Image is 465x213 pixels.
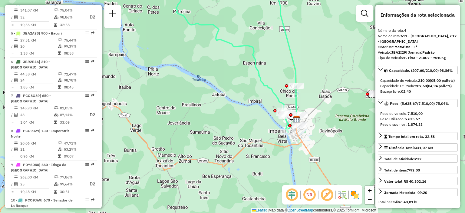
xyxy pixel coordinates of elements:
[60,180,84,188] td: 99,64%
[378,188,458,196] a: Jornada Motorista: 09:20
[430,78,455,83] strong: (05,00 pallets)
[389,68,453,73] span: Capacidade: (207,60/210,00) 98,86%
[11,13,14,21] td: /
[378,166,458,174] a: Total de itens:793,00
[415,145,433,150] span: 341,07 KM
[404,179,426,184] strong: R$ 40.302,16
[337,190,347,200] img: Fluxo de ruas
[60,119,84,125] td: 33:09
[292,122,307,128] div: Atividade não roteirizada - DEPOSITO DO LORIN
[11,189,14,195] td: =
[14,15,18,19] i: Total de Atividades
[20,140,58,146] td: 20,06 KM
[401,89,411,94] strong: 02,40
[285,188,299,202] span: Ocultar deslocamento
[378,99,458,107] a: Peso: (5.635,67/7.510,00) 75,04%
[11,128,69,138] span: | 130 - Imperatriz Norte
[60,111,84,119] td: 87,14%
[11,77,14,83] td: /
[14,148,18,151] i: Total de Atividades
[85,163,89,166] em: Opções
[60,174,84,180] td: 77,86%
[408,168,420,172] strong: 793,00
[11,59,50,69] span: | 210 - [GEOGRAPHIC_DATA]
[91,31,94,35] em: Rota exportada
[11,111,14,119] td: /
[378,143,458,151] a: Distância Total:341,07 KM
[384,145,433,151] div: Distância Total:
[378,66,458,74] a: Capacidade: (207,60/210,00) 98,86%
[380,116,455,122] div: Peso Utilizado:
[14,106,18,110] i: Distância Total
[288,208,313,212] a: OpenStreetMap
[23,59,39,64] span: JBR2B16
[378,44,458,50] div: Motorista:
[84,181,95,188] p: D2
[20,119,54,125] td: 3,04 KM
[368,196,372,203] span: −
[417,157,421,161] strong: 32
[380,111,423,116] span: Peso do veículo:
[11,31,62,35] span: 5 -
[20,71,58,77] td: 44,38 KM
[320,188,334,202] span: Exibir rótulo
[252,208,267,212] a: Leaflet
[58,85,61,89] i: Tempo total em rota
[20,13,54,21] td: 32
[20,146,58,152] td: 21
[54,23,57,27] i: Tempo total em rota
[391,50,406,55] strong: JBA1I29
[378,28,458,33] div: Número da rota:
[380,122,455,127] div: Peso disponível:
[378,34,457,44] strong: 611 - [GEOGRAPHIC_DATA], 612 - [GEOGRAPHIC_DATA]
[23,31,39,35] span: JBA2A38
[20,174,54,180] td: 262,00 KM
[11,180,14,188] td: /
[11,198,73,208] span: | 670 - Senador de La Rocque
[427,84,452,88] strong: (04,94 pallets)
[54,113,58,117] i: % de utilização da cubagem
[91,163,94,166] em: Rota exportada
[358,7,371,19] a: Exibir filtros
[268,208,269,212] span: |
[20,189,54,195] td: 10,48 KM
[14,175,18,179] i: Distância Total
[380,78,455,83] div: Capacidade do veículo:
[14,8,18,12] i: Distância Total
[58,155,61,158] i: Tempo total em rota
[415,84,427,88] strong: 207,60
[54,182,58,186] i: % de utilização da cubagem
[58,141,62,145] i: % de utilização do peso
[11,93,51,103] span: 7 -
[11,119,14,125] td: =
[418,78,430,83] strong: 210,00
[64,37,94,43] td: 75,44%
[60,7,84,13] td: 75,04%
[20,105,54,111] td: 145,93 KM
[85,31,89,35] em: Opções
[11,146,14,152] td: /
[54,175,58,179] i: % de utilização do peso
[85,198,89,202] em: Opções
[58,148,62,151] i: % de utilização da cubagem
[405,117,420,121] strong: 5.635,67
[20,22,54,28] td: 10,66 KM
[407,111,423,116] strong: 7.510,00
[84,14,95,21] p: D2
[11,43,14,49] td: /
[380,83,455,89] div: Capacidade Utilizada:
[20,37,58,43] td: 27,51 KM
[20,84,58,90] td: 1,85 KM
[20,50,58,56] td: 1,38 KM
[390,101,449,106] span: Peso: (5.635,67/7.510,00) 75,04%
[23,93,40,98] span: PCO8G89
[384,157,421,161] span: Total de atividades:
[84,111,95,118] p: D2
[25,198,41,202] span: PCO9J69
[378,132,458,140] a: Tempo total em rota: 32:58
[91,94,94,97] em: Rota exportada
[107,7,119,21] a: Nova sessão e pesquisa
[64,84,94,90] td: 08:45
[378,33,458,44] div: Nome da rota:
[20,43,58,49] td: 20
